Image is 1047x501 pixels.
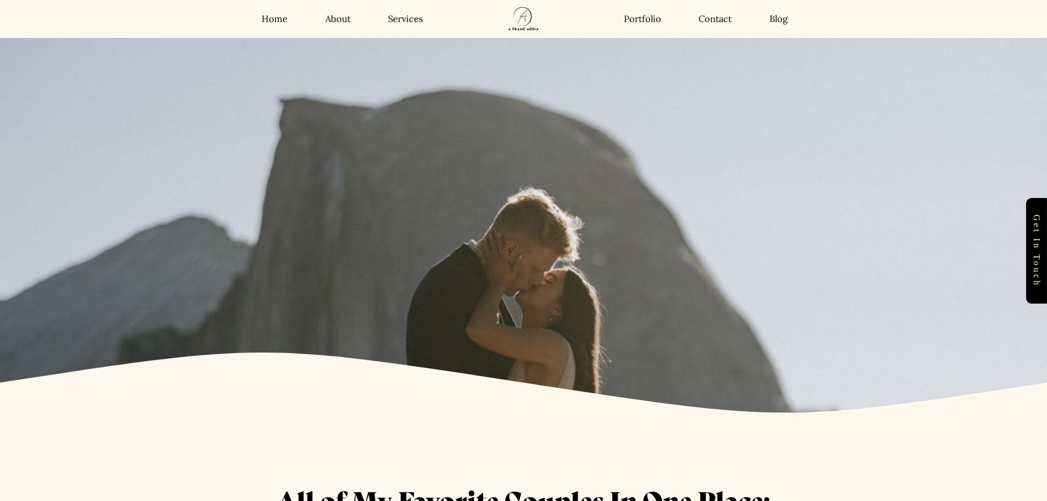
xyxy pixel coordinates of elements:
[262,13,287,25] a: Home
[769,13,788,25] a: Blog
[624,13,661,25] a: Portfolio
[699,13,732,25] a: Contact
[388,13,423,25] a: Services
[1026,198,1047,304] a: Get in touch
[325,13,351,25] a: About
